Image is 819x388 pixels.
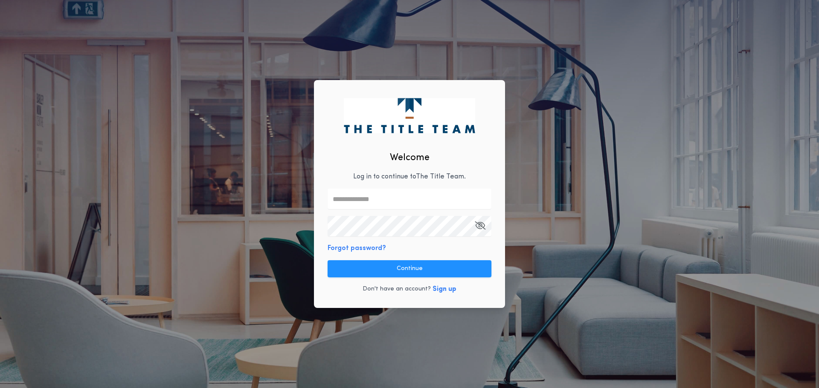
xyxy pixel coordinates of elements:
[353,172,466,182] p: Log in to continue to The Title Team .
[390,151,430,165] h2: Welcome
[433,284,456,294] button: Sign up
[328,260,491,277] button: Continue
[363,285,431,293] p: Don't have an account?
[328,243,386,253] button: Forgot password?
[344,98,475,133] img: logo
